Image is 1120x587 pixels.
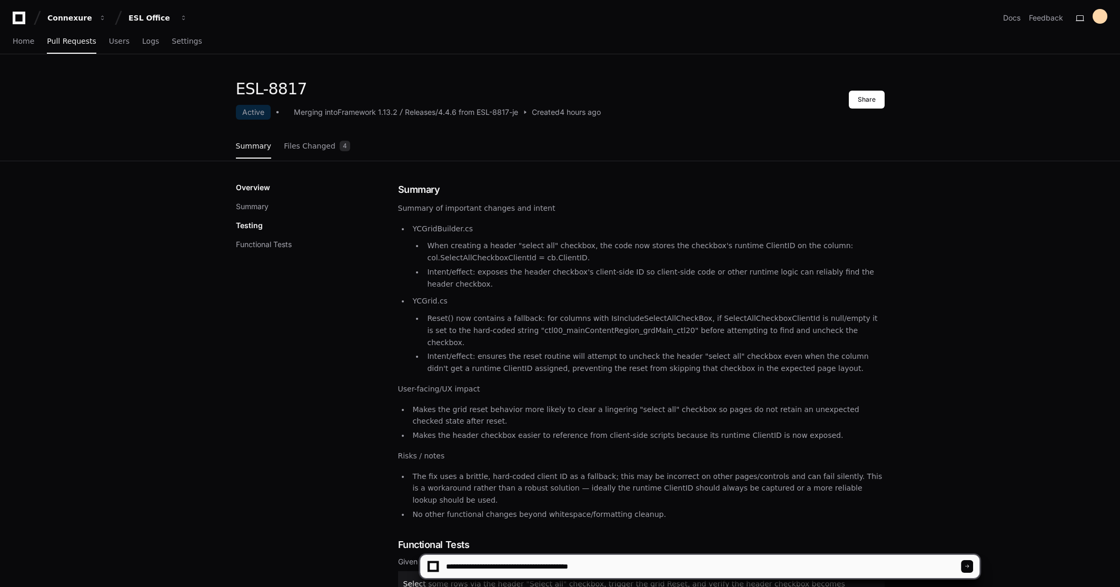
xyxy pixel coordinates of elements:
li: No other functional changes beyond whitespace/formatting cleanup. [410,508,885,521]
li: Intent/effect: exposes the header checkbox's client-side ID so client-side code or other runtime ... [424,266,884,290]
span: 4 [340,141,350,151]
a: Settings [172,30,202,54]
p: YCGridBuilder.cs [412,223,884,235]
button: ESL Office [124,8,192,27]
a: Docs [1003,13,1020,23]
li: Intent/effect: ensures the reset routine will attempt to uncheck the header "select all" checkbox... [424,350,884,375]
h1: Summary [398,182,885,197]
a: Users [109,30,130,54]
span: Functional Tests [398,537,470,552]
a: Logs [142,30,159,54]
p: User-facing/UX impact [398,383,885,395]
button: Connexure [43,8,111,27]
span: Pull Requests [47,38,96,44]
p: Risks / notes [398,450,885,462]
li: Makes the grid reset behavior more likely to clear a lingering "select all" checkbox so pages do ... [410,404,885,428]
li: When creating a header "select all" checkbox, the code now stores the checkbox's runtime ClientID... [424,240,884,264]
button: Feedback [1029,13,1063,23]
p: Summary of important changes and intent [398,202,885,214]
span: Created [532,107,560,118]
span: Logs [142,38,159,44]
h1: ESL-8817 [236,80,601,99]
p: Overview [236,182,270,193]
span: Settings [172,38,202,44]
div: Active [236,105,271,120]
li: Reset() now contains a fallback: for columns with IsIncludeSelectAllCheckBox, if SelectAllCheckbo... [424,312,884,348]
span: Users [109,38,130,44]
button: Summary [236,201,269,212]
div: Merging into [294,107,338,118]
div: Releases/4.4.6 from ESL-8817-je [405,107,518,118]
button: Share [849,91,885,109]
div: Framework 1.13.2 [338,107,398,118]
li: Makes the header checkbox easier to reference from client-side scripts because its runtime Client... [410,429,885,442]
div: ESL Office [128,13,174,23]
p: Testing [236,220,263,231]
a: Pull Requests [47,30,96,54]
span: Home [13,38,34,44]
span: Summary [236,143,272,149]
p: YCGrid.cs [412,295,884,307]
a: Home [13,30,34,54]
div: Given these changes and past customer complaints, we'd recommend testing the following functional... [398,556,885,567]
li: The fix uses a brittle, hard-coded client ID as a fallback; this may be incorrect on other pages/... [410,471,885,506]
span: 4 hours ago [560,107,601,118]
button: Functional Tests [236,239,292,250]
span: Files Changed [284,143,335,149]
div: Connexure [47,13,93,23]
